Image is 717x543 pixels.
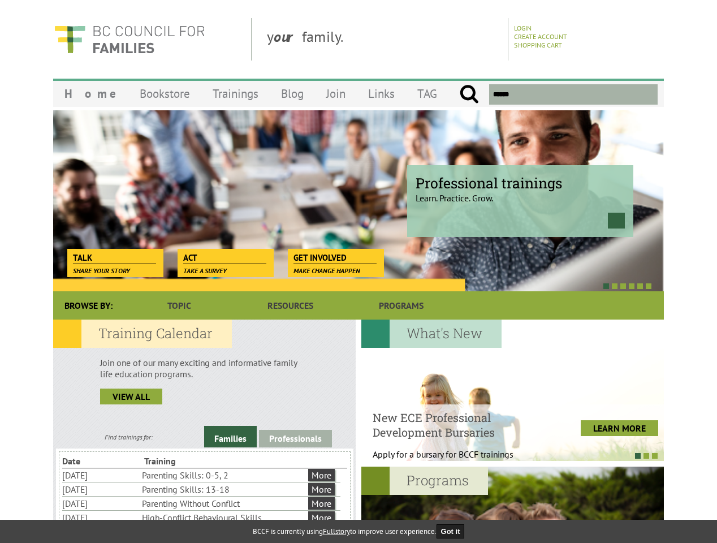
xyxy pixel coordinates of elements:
[270,80,315,107] a: Blog
[373,449,542,471] p: Apply for a bursary for BCCF trainings West...
[124,291,235,320] a: Topic
[62,497,140,510] li: [DATE]
[416,183,625,204] p: Learn. Practice. Grow.
[204,426,257,447] a: Families
[361,320,502,348] h2: What's New
[235,291,345,320] a: Resources
[128,80,201,107] a: Bookstore
[581,420,658,436] a: LEARN MORE
[53,80,128,107] a: Home
[67,249,162,265] a: Talk Share your story
[142,468,306,482] li: Parenting Skills: 0-5, 2
[459,84,479,105] input: Submit
[346,291,457,320] a: Programs
[293,266,360,275] span: Make change happen
[178,249,272,265] a: Act Take a survey
[373,410,542,439] h4: New ECE Professional Development Bursaries
[144,454,224,468] li: Training
[308,469,335,481] a: More
[62,511,140,524] li: [DATE]
[406,80,448,107] a: TAG
[308,511,335,524] a: More
[53,320,232,348] h2: Training Calendar
[258,18,508,61] div: y family.
[142,497,306,510] li: Parenting Without Conflict
[361,467,488,495] h2: Programs
[183,266,227,275] span: Take a survey
[62,468,140,482] li: [DATE]
[100,357,309,380] p: Join one of our many exciting and informative family life education programs.
[308,497,335,510] a: More
[100,389,162,404] a: view all
[437,524,465,538] button: Got it
[183,252,266,264] span: Act
[53,433,204,441] div: Find trainings for:
[62,454,142,468] li: Date
[514,41,562,49] a: Shopping Cart
[142,511,306,524] li: High-Conflict Behavioural Skills
[357,80,406,107] a: Links
[308,483,335,495] a: More
[259,430,332,447] a: Professionals
[288,249,382,265] a: Get Involved Make change happen
[201,80,270,107] a: Trainings
[323,527,350,536] a: Fullstory
[315,80,357,107] a: Join
[416,174,625,192] span: Professional trainings
[73,252,156,264] span: Talk
[73,266,130,275] span: Share your story
[293,252,377,264] span: Get Involved
[274,27,302,46] strong: our
[142,482,306,496] li: Parenting Skills: 13-18
[514,24,532,32] a: Login
[53,291,124,320] div: Browse By:
[514,32,567,41] a: Create Account
[62,482,140,496] li: [DATE]
[53,18,206,61] img: BC Council for FAMILIES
